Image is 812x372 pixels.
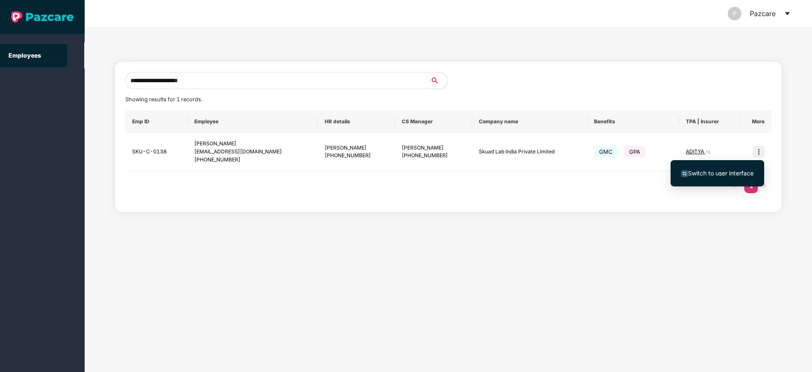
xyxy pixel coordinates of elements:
span: search [430,77,447,84]
th: TPA | Insurer [679,110,739,133]
a: Employees [8,52,41,59]
div: [PERSON_NAME] [325,144,388,152]
th: Emp ID [125,110,188,133]
td: Skuad Lab India Private Limited [472,133,587,171]
span: Switch to user interface [688,169,754,177]
span: + 1 [705,149,710,154]
th: Benefits [587,110,679,133]
th: More [739,110,771,133]
span: P [733,7,737,20]
th: CS Manager [395,110,472,133]
th: HR details [318,110,395,133]
span: ADITYA [686,148,705,155]
div: [PERSON_NAME] [402,144,465,152]
span: Showing results for 1 records. [125,96,202,103]
img: icon [753,146,765,158]
td: SKU-C-0138 [125,133,188,171]
img: svg+xml;base64,PHN2ZyB4bWxucz0iaHR0cDovL3d3dy53My5vcmcvMjAwMC9zdmciIHdpZHRoPSIxNiIgaGVpZ2h0PSIxNi... [681,170,688,177]
span: caret-down [784,10,791,17]
div: [PHONE_NUMBER] [402,152,465,160]
span: GPA [624,146,645,158]
span: right [762,183,767,189]
button: right [758,180,771,193]
th: Employee [188,110,318,133]
th: Company name [472,110,587,133]
div: [PERSON_NAME] [194,140,311,148]
div: [EMAIL_ADDRESS][DOMAIN_NAME] [194,148,311,156]
span: GMC [594,146,618,158]
li: Next Page [758,180,771,193]
div: [PHONE_NUMBER] [325,152,388,160]
button: search [430,72,448,89]
div: [PHONE_NUMBER] [194,156,311,164]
